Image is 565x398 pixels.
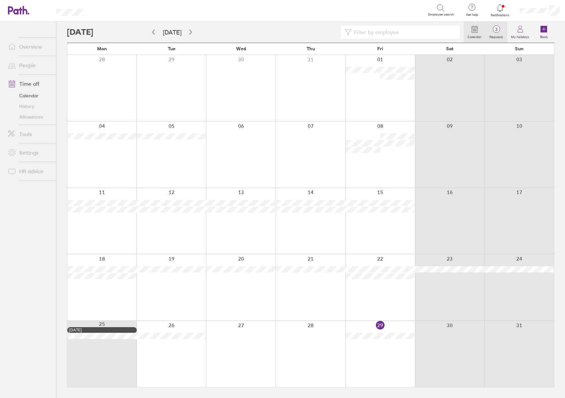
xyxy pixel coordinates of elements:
a: My holidays [507,22,533,43]
a: Calendar [464,22,486,43]
button: [DATE] [158,27,187,38]
a: History [3,101,56,112]
span: Employee search [428,13,454,17]
div: [DATE] [69,328,135,332]
span: Get help [461,13,483,17]
a: HR advice [3,165,56,178]
a: Allowances [3,112,56,122]
a: People [3,59,56,72]
span: Fri [377,46,383,51]
span: Tue [168,46,176,51]
label: Requests [486,33,507,39]
label: Calendar [464,33,486,39]
a: Calendar [3,90,56,101]
a: Settings [3,146,56,159]
input: Filter by employee [351,26,456,38]
a: Tools [3,127,56,141]
span: Notifications [489,13,511,17]
span: Sat [446,46,453,51]
span: 3 [486,27,507,32]
div: Search [102,7,119,13]
span: Sun [515,46,524,51]
a: 3Requests [486,22,507,43]
a: Book [533,22,554,43]
label: My holidays [507,33,533,39]
span: Wed [236,46,246,51]
span: Mon [97,46,107,51]
span: Thu [307,46,315,51]
a: Notifications [489,3,511,17]
a: Overview [3,40,56,53]
a: Time off [3,77,56,90]
label: Book [536,33,552,39]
